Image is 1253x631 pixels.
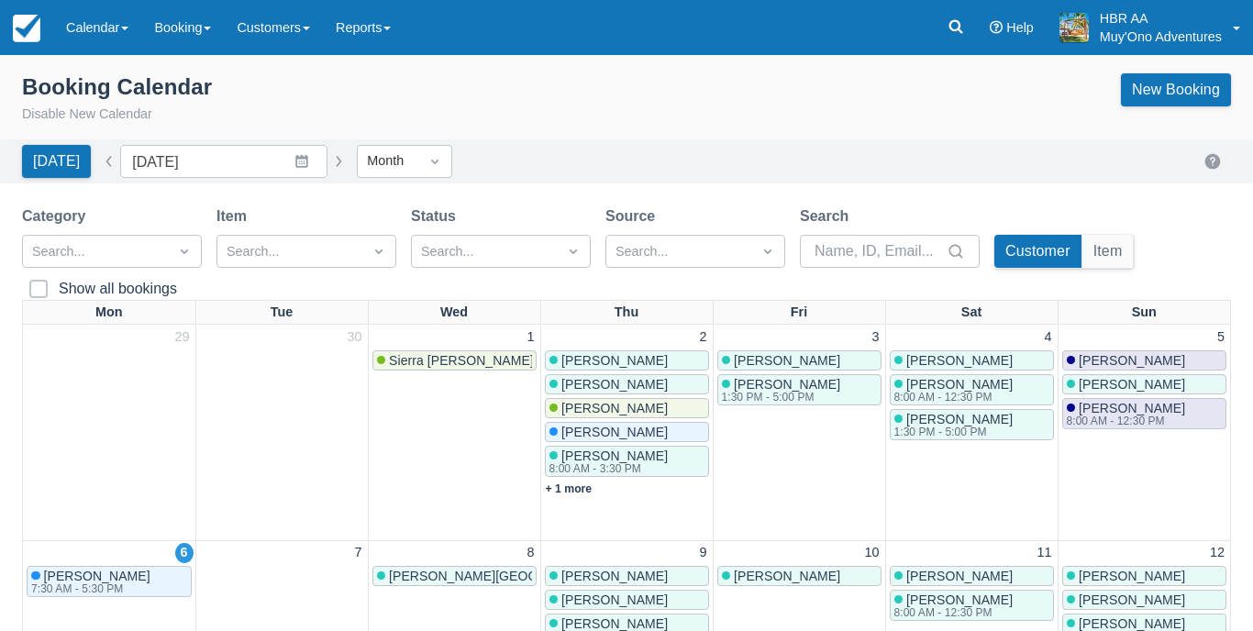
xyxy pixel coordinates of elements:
[734,377,840,392] span: [PERSON_NAME]
[605,205,662,227] label: Source
[389,569,630,583] span: [PERSON_NAME][GEOGRAPHIC_DATA]
[22,73,212,101] div: Booking Calendar
[367,151,409,172] div: Month
[759,242,777,260] span: Dropdown icon
[1079,353,1185,368] span: [PERSON_NAME]
[426,152,444,171] span: Dropdown icon
[1062,566,1227,586] a: [PERSON_NAME]
[717,374,882,405] a: [PERSON_NAME]1:30 PM - 5:00 PM
[717,350,882,371] a: [PERSON_NAME]
[695,543,710,563] a: 9
[894,426,1010,437] div: 1:30 PM - 5:00 PM
[894,607,1010,618] div: 8:00 AM - 12:30 PM
[545,590,709,610] a: [PERSON_NAME]
[1079,592,1185,607] span: [PERSON_NAME]
[561,425,668,439] span: [PERSON_NAME]
[561,401,668,415] span: [PERSON_NAME]
[1206,543,1228,563] a: 12
[868,327,882,348] a: 3
[1214,327,1228,348] a: 5
[546,482,593,495] a: + 1 more
[1067,415,1182,426] div: 8:00 AM - 12:30 PM
[561,353,668,368] span: [PERSON_NAME]
[906,377,1013,392] span: [PERSON_NAME]
[372,566,537,586] a: [PERSON_NAME][GEOGRAPHIC_DATA]
[267,301,297,325] a: Tue
[611,301,642,325] a: Thu
[890,350,1054,371] a: [PERSON_NAME]
[787,301,811,325] a: Fri
[22,105,152,125] button: Disable New Calendar
[906,569,1013,583] span: [PERSON_NAME]
[906,353,1013,368] span: [PERSON_NAME]
[994,235,1081,268] button: Customer
[1059,13,1089,42] img: A20
[906,412,1013,426] span: [PERSON_NAME]
[437,301,471,325] a: Wed
[1079,616,1185,631] span: [PERSON_NAME]
[561,616,668,631] span: [PERSON_NAME]
[564,242,582,260] span: Dropdown icon
[1128,301,1160,325] a: Sun
[1040,327,1055,348] a: 4
[372,350,537,371] a: Sierra [PERSON_NAME]
[561,569,668,583] span: [PERSON_NAME]
[800,205,856,227] label: Search
[860,543,882,563] a: 10
[411,205,463,227] label: Status
[1079,569,1185,583] span: [PERSON_NAME]
[523,543,538,563] a: 8
[13,15,40,42] img: checkfront-main-nav-mini-logo.png
[734,353,840,368] span: [PERSON_NAME]
[1079,401,1185,415] span: [PERSON_NAME]
[175,543,194,563] a: 6
[722,392,837,403] div: 1:30 PM - 5:00 PM
[815,235,943,268] input: Name, ID, Email...
[1121,73,1231,106] a: New Booking
[545,374,709,394] a: [PERSON_NAME]
[890,566,1054,586] a: [PERSON_NAME]
[523,327,538,348] a: 1
[120,145,327,178] input: Date
[1100,9,1222,28] p: HBR AA
[549,463,665,474] div: 8:00 AM - 3:30 PM
[216,205,254,227] label: Item
[561,377,668,392] span: [PERSON_NAME]
[343,327,365,348] a: 30
[27,566,192,597] a: [PERSON_NAME]7:30 AM - 5:30 PM
[545,398,709,418] a: [PERSON_NAME]
[1006,20,1034,35] span: Help
[1100,28,1222,46] p: Muy'Ono Adventures
[1079,377,1185,392] span: [PERSON_NAME]
[1062,374,1227,394] a: [PERSON_NAME]
[545,350,709,371] a: [PERSON_NAME]
[890,374,1054,405] a: [PERSON_NAME]8:00 AM - 12:30 PM
[350,543,365,563] a: 7
[545,446,709,477] a: [PERSON_NAME]8:00 AM - 3:30 PM
[31,583,147,594] div: 7:30 AM - 5:30 PM
[894,392,1010,403] div: 8:00 AM - 12:30 PM
[990,21,1003,34] i: Help
[92,301,127,325] a: Mon
[906,592,1013,607] span: [PERSON_NAME]
[44,569,150,583] span: [PERSON_NAME]
[734,569,840,583] span: [PERSON_NAME]
[545,566,709,586] a: [PERSON_NAME]
[1033,543,1055,563] a: 11
[561,592,668,607] span: [PERSON_NAME]
[59,280,177,298] div: Show all bookings
[890,590,1054,621] a: [PERSON_NAME]8:00 AM - 12:30 PM
[175,242,194,260] span: Dropdown icon
[22,145,91,178] button: [DATE]
[545,422,709,442] a: [PERSON_NAME]
[1062,590,1227,610] a: [PERSON_NAME]
[171,327,193,348] a: 29
[22,205,93,227] label: Category
[695,327,710,348] a: 2
[1082,235,1134,268] button: Item
[561,448,668,463] span: [PERSON_NAME]
[890,409,1054,440] a: [PERSON_NAME]1:30 PM - 5:00 PM
[958,301,985,325] a: Sat
[1062,350,1227,371] a: [PERSON_NAME]
[389,353,534,368] span: Sierra [PERSON_NAME]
